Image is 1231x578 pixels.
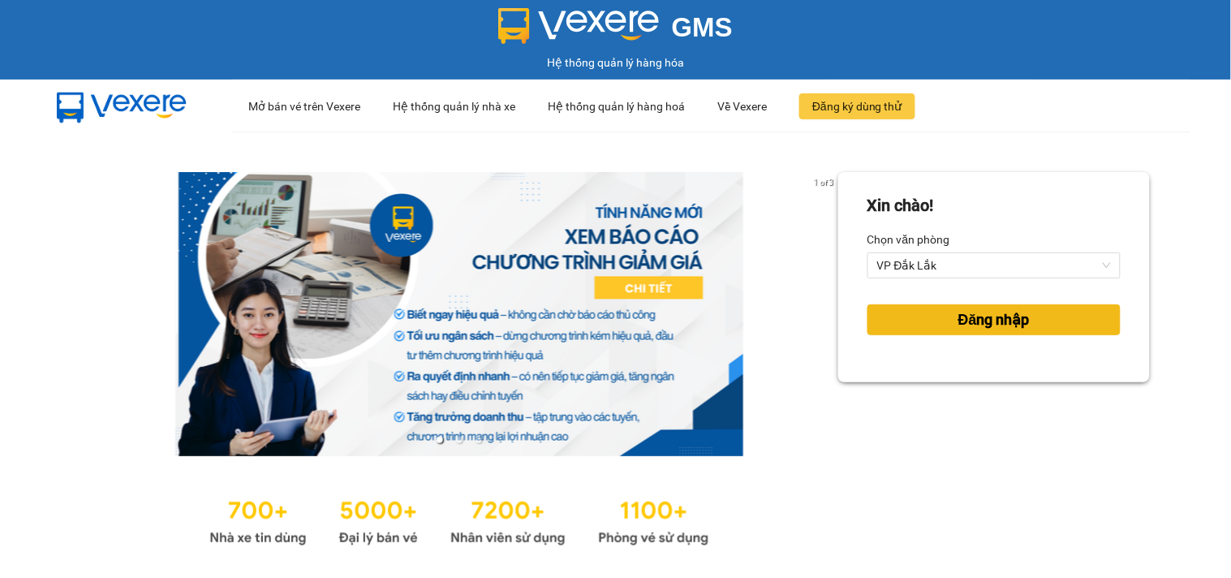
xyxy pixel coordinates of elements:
img: mbUUG5Q.png [41,80,203,133]
img: Statistics.png [209,489,709,550]
button: Đăng ký dùng thử [799,93,915,119]
p: 1 of 3 [810,172,838,193]
li: slide item 1 [437,437,443,443]
li: slide item 2 [456,437,463,443]
button: previous slide / item [81,172,104,456]
label: Chọn văn phòng [867,226,950,252]
button: Đăng nhập [867,304,1121,335]
li: slide item 3 [476,437,482,443]
div: Hệ thống quản lý hàng hoá [548,80,685,132]
a: GMS [498,24,733,37]
div: Về Vexere [717,80,767,132]
span: VP Đắk Lắk [877,253,1111,278]
div: Hệ thống quản lý hàng hóa [4,54,1227,71]
span: GMS [672,12,733,42]
button: next slide / item [816,172,838,456]
div: Mở bán vé trên Vexere [248,80,360,132]
span: Đăng ký dùng thử [812,97,902,115]
div: Xin chào! [867,193,934,218]
span: Đăng nhập [958,308,1030,331]
img: logo 2 [498,8,659,44]
div: Hệ thống quản lý nhà xe [393,80,515,132]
